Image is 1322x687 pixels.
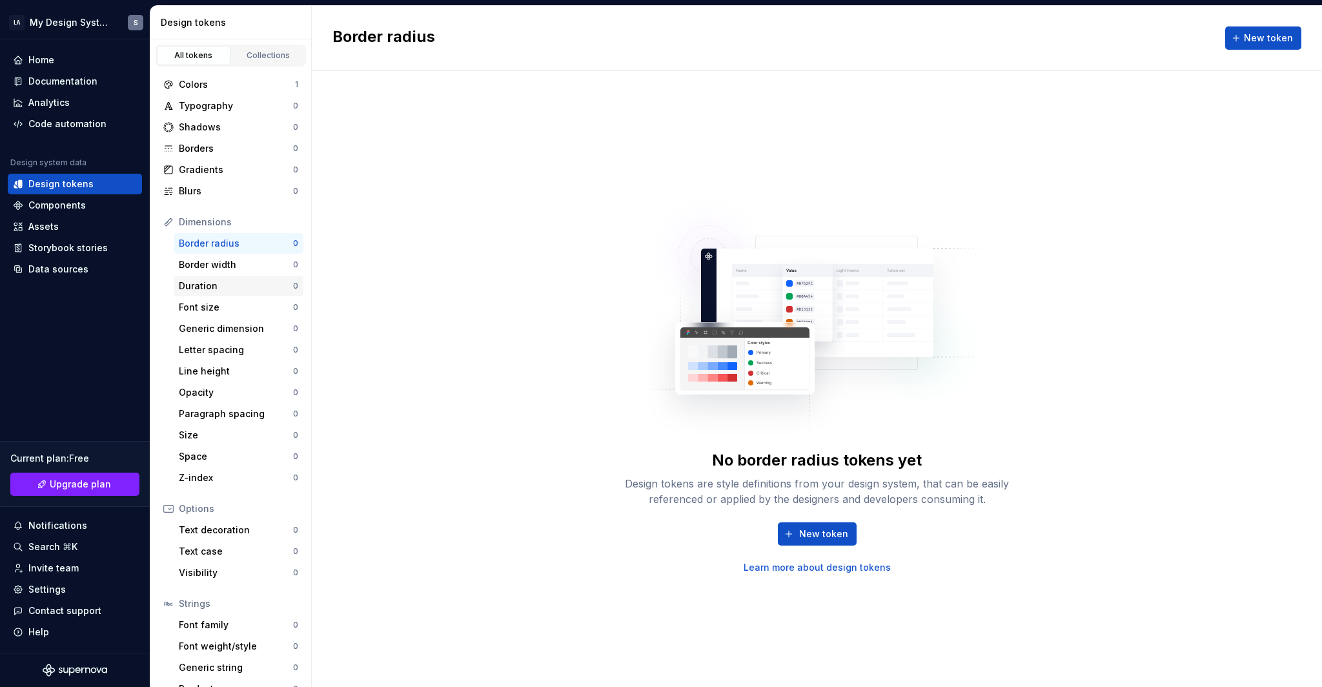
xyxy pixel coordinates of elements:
[293,143,298,154] div: 0
[10,158,86,168] div: Design system data
[179,121,293,134] div: Shadows
[28,54,54,67] div: Home
[8,174,142,194] a: Design tokens
[174,276,303,296] a: Duration0
[28,540,77,553] div: Search ⌘K
[179,365,293,378] div: Line height
[8,558,142,579] a: Invite team
[174,404,303,424] a: Paragraph spacing0
[158,117,303,138] a: Shadows0
[8,50,142,70] a: Home
[161,50,226,61] div: All tokens
[28,604,101,617] div: Contact support
[28,96,70,109] div: Analytics
[179,301,293,314] div: Font size
[179,99,293,112] div: Typography
[8,92,142,113] a: Analytics
[28,75,97,88] div: Documentation
[174,382,303,403] a: Opacity0
[179,185,293,198] div: Blurs
[179,216,298,229] div: Dimensions
[744,561,891,574] a: Learn more about design tokens
[158,96,303,116] a: Typography0
[293,409,298,419] div: 0
[50,478,111,491] span: Upgrade plan
[179,163,293,176] div: Gradients
[174,636,303,657] a: Font weight/style0
[28,583,66,596] div: Settings
[158,181,303,201] a: Blurs0
[158,138,303,159] a: Borders0
[174,657,303,678] a: Generic string0
[179,407,293,420] div: Paragraph spacing
[28,562,79,575] div: Invite team
[28,626,49,639] div: Help
[293,101,298,111] div: 0
[179,258,293,271] div: Border width
[179,280,293,292] div: Duration
[28,199,86,212] div: Components
[10,473,139,496] a: Upgrade plan
[8,259,142,280] a: Data sources
[236,50,301,61] div: Collections
[8,537,142,557] button: Search ⌘K
[8,579,142,600] a: Settings
[174,467,303,488] a: Z-index0
[174,254,303,275] a: Border width0
[179,78,295,91] div: Colors
[174,297,303,318] a: Font size0
[8,600,142,621] button: Contact support
[179,566,293,579] div: Visibility
[293,260,298,270] div: 0
[179,661,293,674] div: Generic string
[8,622,142,642] button: Help
[8,114,142,134] a: Code automation
[43,664,107,677] svg: Supernova Logo
[9,15,25,30] div: LA
[174,615,303,635] a: Font family0
[174,446,303,467] a: Space0
[30,16,112,29] div: My Design System
[28,263,88,276] div: Data sources
[179,640,293,653] div: Font weight/style
[293,323,298,334] div: 0
[174,520,303,540] a: Text decoration0
[293,122,298,132] div: 0
[8,238,142,258] a: Storybook stories
[332,26,435,50] h2: Border radius
[611,476,1024,507] div: Design tokens are style definitions from your design system, that can be easily referenced or app...
[778,522,857,546] button: New token
[28,220,59,233] div: Assets
[10,452,139,465] div: Current plan : Free
[293,641,298,651] div: 0
[293,387,298,398] div: 0
[293,430,298,440] div: 0
[293,568,298,578] div: 0
[799,528,848,540] span: New token
[179,619,293,631] div: Font family
[28,241,108,254] div: Storybook stories
[179,597,298,610] div: Strings
[295,79,298,90] div: 1
[293,525,298,535] div: 0
[179,524,293,537] div: Text decoration
[8,216,142,237] a: Assets
[179,502,298,515] div: Options
[161,16,306,29] div: Design tokens
[293,620,298,630] div: 0
[1244,32,1293,45] span: New token
[293,366,298,376] div: 0
[3,8,147,36] button: LAMy Design SystemS
[174,318,303,339] a: Generic dimension0
[293,662,298,673] div: 0
[174,233,303,254] a: Border radius0
[8,71,142,92] a: Documentation
[179,322,293,335] div: Generic dimension
[179,471,293,484] div: Z-index
[293,451,298,462] div: 0
[293,281,298,291] div: 0
[158,74,303,95] a: Colors1
[179,343,293,356] div: Letter spacing
[174,340,303,360] a: Letter spacing0
[293,345,298,355] div: 0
